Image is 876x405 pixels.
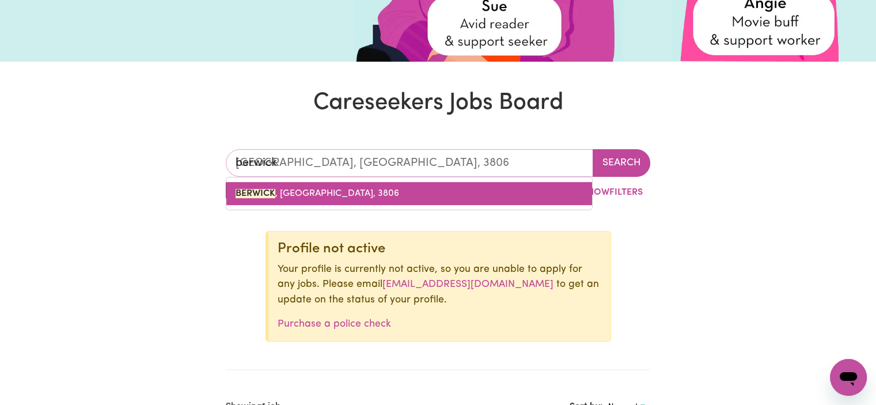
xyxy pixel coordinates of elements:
button: Search [593,149,650,177]
div: menu-options [226,177,593,210]
a: BERWICK, Victoria, 3806 [226,182,592,205]
span: Show [582,188,609,197]
input: Enter a suburb or postcode [226,149,593,177]
iframe: Button to launch messaging window [830,359,867,396]
div: Profile not active [278,241,601,258]
mark: BERWICK [236,189,275,198]
button: ShowFilters [561,181,650,203]
a: Purchase a police check [278,319,391,329]
span: , [GEOGRAPHIC_DATA], 3806 [236,189,399,198]
p: Your profile is currently not active, so you are unable to apply for any jobs. Please email to ge... [278,262,601,308]
a: [EMAIL_ADDRESS][DOMAIN_NAME] [382,279,553,289]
